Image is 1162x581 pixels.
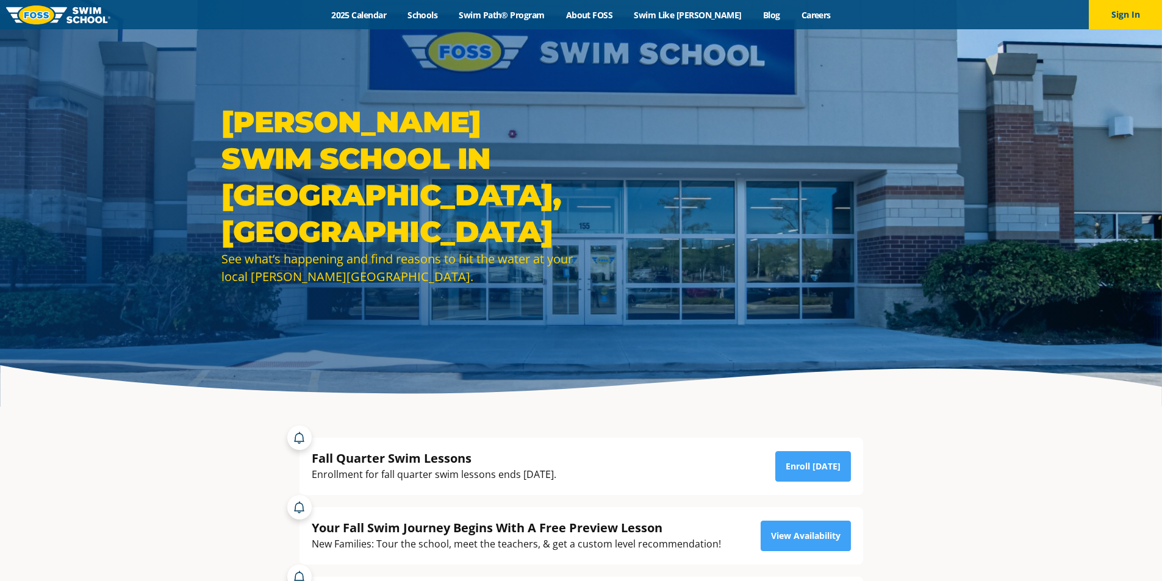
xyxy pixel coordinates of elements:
a: Enroll [DATE] [775,451,851,482]
div: Your Fall Swim Journey Begins With A Free Preview Lesson [312,519,721,536]
a: Swim Path® Program [448,9,555,21]
div: Enrollment for fall quarter swim lessons ends [DATE]. [312,466,556,483]
div: See what’s happening and find reasons to hit the water at your local [PERSON_NAME][GEOGRAPHIC_DATA]. [221,250,575,285]
a: 2025 Calendar [321,9,397,21]
img: FOSS Swim School Logo [6,5,110,24]
a: View Availability [761,521,851,551]
a: Blog [752,9,791,21]
div: New Families: Tour the school, meet the teachers, & get a custom level recommendation! [312,536,721,552]
a: About FOSS [555,9,623,21]
a: Schools [397,9,448,21]
h1: [PERSON_NAME] Swim School in [GEOGRAPHIC_DATA], [GEOGRAPHIC_DATA] [221,104,575,250]
div: Fall Quarter Swim Lessons [312,450,556,466]
a: Swim Like [PERSON_NAME] [623,9,753,21]
a: Careers [791,9,841,21]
